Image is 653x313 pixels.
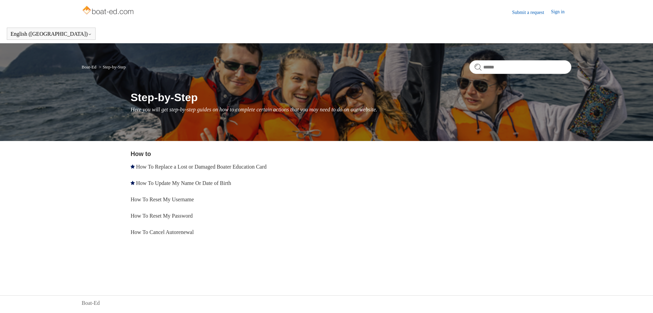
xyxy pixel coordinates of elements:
a: How To Replace a Lost or Damaged Boater Education Card [136,164,267,170]
a: Submit a request [512,9,551,16]
a: How To Reset My Password [131,213,193,219]
a: How To Reset My Username [131,197,194,202]
button: English ([GEOGRAPHIC_DATA]) [11,31,92,37]
svg: Promoted article [131,181,135,185]
a: How to [131,151,151,157]
input: Search [469,60,571,74]
a: Sign in [551,8,571,16]
a: Boat-Ed [82,299,100,307]
svg: Promoted article [131,165,135,169]
a: How To Cancel Autorenewal [131,229,194,235]
p: Here you will get step-by-step guides on how to complete certain actions that you may need to do ... [131,106,571,114]
li: Boat-Ed [82,64,98,69]
a: Boat-Ed [82,64,96,69]
li: Step-by-Step [98,64,126,69]
img: Boat-Ed Help Center home page [82,4,136,18]
a: How To Update My Name Or Date of Birth [136,180,231,186]
h1: Step-by-Step [131,89,571,106]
